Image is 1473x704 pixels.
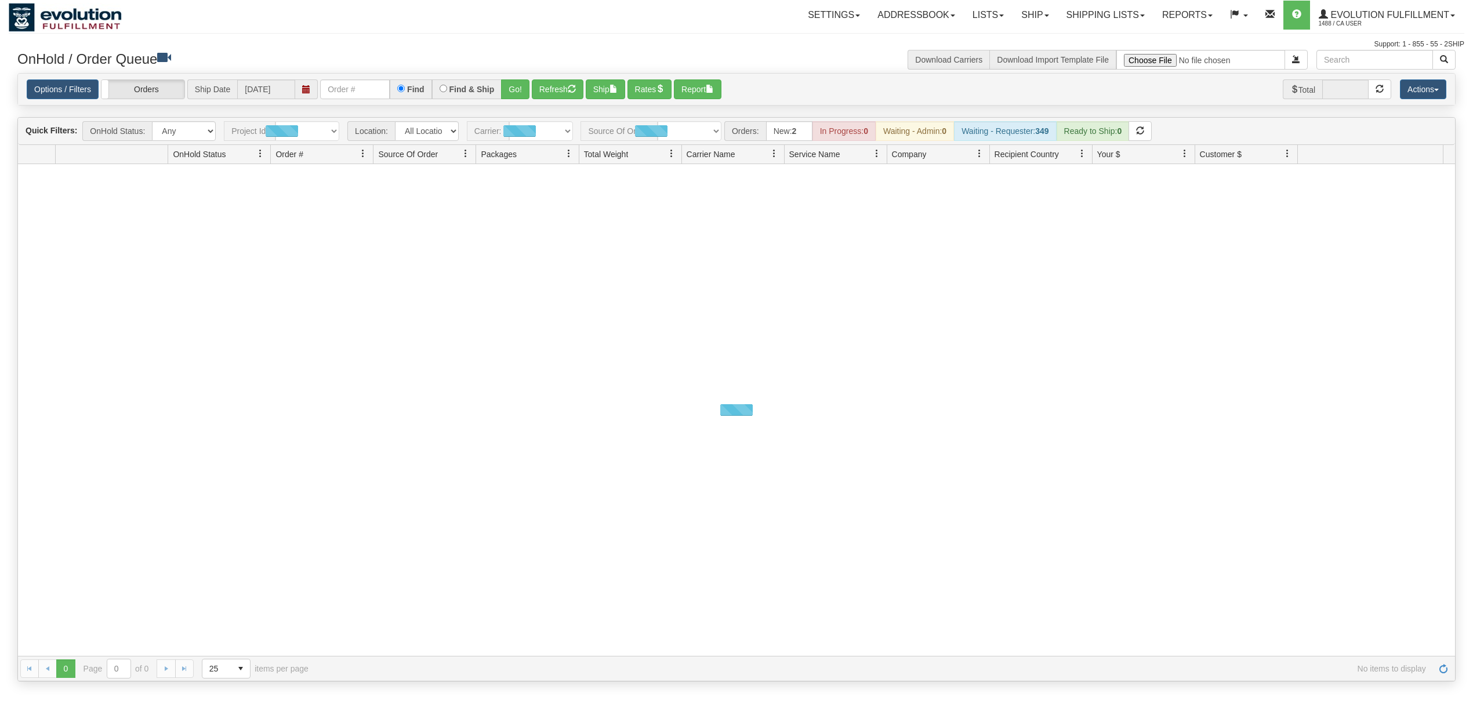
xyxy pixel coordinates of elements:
a: Ship [1013,1,1057,30]
div: Waiting - Admin: [876,121,954,141]
strong: 349 [1035,126,1048,136]
label: Quick Filters: [26,125,77,136]
span: Service Name [789,148,840,160]
h3: OnHold / Order Queue [17,50,728,67]
a: Settings [799,1,869,30]
span: Order # [275,148,303,160]
a: Source Of Order filter column settings [456,144,476,164]
strong: 2 [792,126,797,136]
input: Import [1116,50,1285,70]
button: Go! [501,79,529,99]
span: 25 [209,663,224,674]
span: select [231,659,250,678]
span: Carrier Name [687,148,735,160]
span: Page sizes drop down [202,659,251,678]
strong: 0 [864,126,868,136]
button: Actions [1400,79,1446,99]
span: 1488 / CA User [1319,18,1406,30]
span: Source Of Order [378,148,438,160]
a: Packages filter column settings [559,144,579,164]
span: Recipient Country [995,148,1059,160]
strong: 0 [942,126,946,136]
span: Your $ [1097,148,1120,160]
input: Order # [320,79,390,99]
a: Customer $ filter column settings [1278,144,1297,164]
a: Download Carriers [915,55,982,64]
button: Refresh [532,79,583,99]
strong: 0 [1117,126,1122,136]
a: Download Import Template File [997,55,1109,64]
a: Shipping lists [1058,1,1153,30]
span: Packages [481,148,516,160]
a: Reports [1153,1,1221,30]
span: Page of 0 [84,659,149,678]
a: Total Weight filter column settings [662,144,681,164]
label: Find & Ship [449,85,495,93]
span: Ship Date [187,79,237,99]
a: Company filter column settings [970,144,989,164]
span: Evolution Fulfillment [1328,10,1449,20]
label: Find [407,85,425,93]
div: grid toolbar [18,118,1455,145]
button: Search [1432,50,1456,70]
span: OnHold Status: [82,121,152,141]
a: OnHold Status filter column settings [251,144,270,164]
a: Refresh [1434,659,1453,678]
span: Page 0 [56,659,75,678]
a: Your $ filter column settings [1175,144,1195,164]
span: Company [892,148,927,160]
a: Evolution Fulfillment 1488 / CA User [1310,1,1464,30]
input: Search [1316,50,1433,70]
span: Total Weight [584,148,629,160]
a: Order # filter column settings [353,144,373,164]
a: Carrier Name filter column settings [764,144,784,164]
div: Ready to Ship: [1057,121,1130,141]
div: Waiting - Requester: [954,121,1056,141]
div: New: [766,121,812,141]
button: Rates [627,79,672,99]
span: No items to display [325,664,1426,673]
a: Addressbook [869,1,964,30]
label: Orders [101,80,184,99]
span: items per page [202,659,309,678]
a: Options / Filters [27,79,99,99]
a: Lists [964,1,1013,30]
button: Ship [586,79,625,99]
span: Customer $ [1200,148,1242,160]
span: OnHold Status [173,148,226,160]
span: Orders: [724,121,766,141]
button: Report [674,79,721,99]
a: Recipient Country filter column settings [1072,144,1092,164]
span: Location: [347,121,395,141]
img: logo1488.jpg [9,3,122,32]
div: Support: 1 - 855 - 55 - 2SHIP [9,39,1464,49]
a: Service Name filter column settings [867,144,887,164]
span: Total [1283,79,1323,99]
div: In Progress: [812,121,876,141]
